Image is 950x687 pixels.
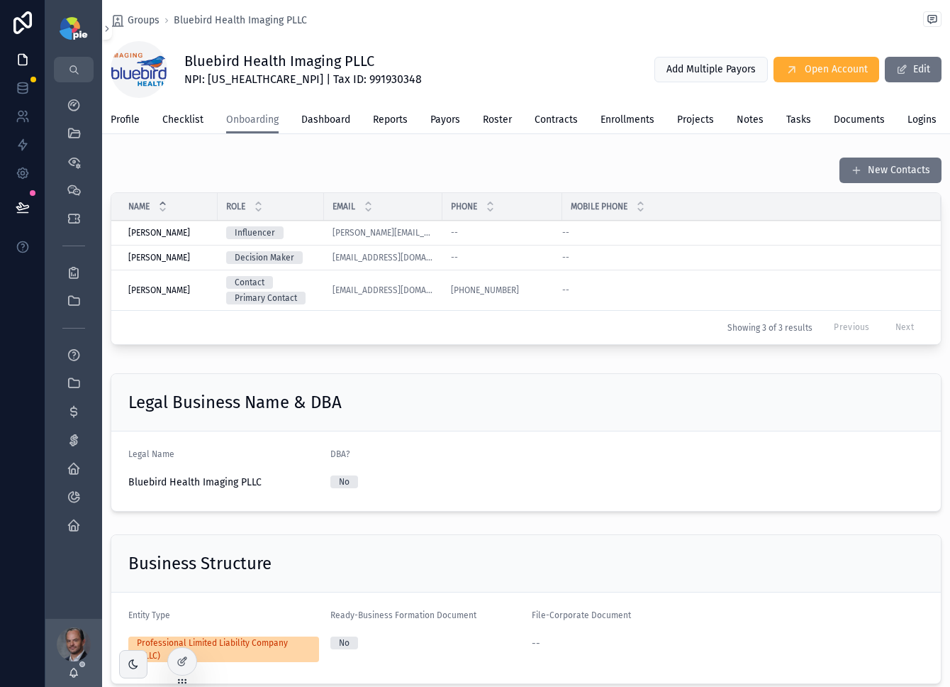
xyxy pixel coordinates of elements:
span: Phone [451,201,477,212]
button: Open Account [773,57,879,82]
span: -- [562,252,569,263]
span: Notes [737,113,764,127]
a: Tasks [786,107,811,136]
a: Decision Maker [226,251,315,264]
a: Influencer [226,226,315,239]
a: [PERSON_NAME] [128,252,209,263]
a: Notes [737,107,764,136]
span: NPI: [US_HEALTHCARE_NPI] | Tax ID: 991930348 [184,71,422,88]
a: Projects [677,107,714,136]
a: Onboarding [226,107,279,134]
a: Payors [430,107,460,136]
span: [PERSON_NAME] [128,227,190,238]
span: Checklist [162,113,203,127]
a: [PERSON_NAME][EMAIL_ADDRESS][DOMAIN_NAME] [332,227,434,238]
span: Logins [907,113,937,127]
a: Documents [834,107,885,136]
span: Dashboard [301,113,350,127]
span: Enrollments [600,113,654,127]
span: Mobile Phone [571,201,627,212]
span: -- [451,252,458,263]
span: Add Multiple Payors [666,62,756,77]
span: -- [451,227,458,238]
span: Tasks [786,113,811,127]
a: [PHONE_NUMBER] [451,285,554,296]
span: [PERSON_NAME] [128,285,190,296]
a: Checklist [162,107,203,136]
h2: Business Structure [128,552,272,575]
span: Entity Type [128,610,170,620]
a: [EMAIL_ADDRESS][DOMAIN_NAME] [332,252,434,263]
a: Enrollments [600,107,654,136]
button: Add Multiple Payors [654,57,768,82]
a: ContactPrimary Contact [226,276,315,304]
a: Groups [111,13,160,28]
span: Ready-Business Formation Document [330,610,476,620]
span: Groups [128,13,160,28]
div: Primary Contact [235,292,297,304]
button: New Contacts [839,158,941,183]
span: [PERSON_NAME] [128,252,190,263]
h1: Bluebird Health Imaging PLLC [184,51,422,71]
div: Decision Maker [235,251,294,264]
div: No [339,476,350,488]
span: Reports [373,113,408,127]
a: [EMAIL_ADDRESS][DOMAIN_NAME] [332,285,434,296]
a: Dashboard [301,107,350,136]
span: -- [562,227,569,238]
span: Profile [111,113,140,127]
span: Legal Name [128,449,174,459]
span: Bluebird Health Imaging PLLC [128,476,319,490]
span: Role [226,201,245,212]
a: Logins [907,107,937,136]
a: [PHONE_NUMBER] [451,285,519,296]
span: Payors [430,113,460,127]
span: -- [532,637,540,651]
a: Roster [483,107,512,136]
span: Open Account [805,62,868,77]
span: File-Corporate Document [532,610,631,620]
span: Roster [483,113,512,127]
span: Email [332,201,355,212]
a: -- [562,252,924,263]
span: Onboarding [226,113,279,127]
span: Name [128,201,150,212]
span: DBA? [330,449,350,459]
a: Reports [373,107,408,136]
a: -- [562,285,924,296]
a: Profile [111,107,140,136]
a: [PERSON_NAME] [128,227,209,238]
button: Edit [885,57,941,82]
h2: Legal Business Name & DBA [128,391,342,414]
a: Contracts [535,107,578,136]
a: -- [562,227,924,238]
span: -- [562,285,569,296]
a: -- [451,252,554,263]
div: scrollable content [45,82,102,556]
a: -- [451,227,554,238]
a: [PERSON_NAME] [128,285,209,296]
span: Projects [677,113,714,127]
span: Contracts [535,113,578,127]
span: Showing 3 of 3 results [727,322,812,334]
div: Contact [235,276,264,289]
img: App logo [60,17,87,40]
div: Influencer [235,226,275,239]
span: Documents [834,113,885,127]
a: Bluebird Health Imaging PLLC [174,13,307,28]
div: Professional Limited Liability Company (PLLC) [137,637,311,662]
div: No [339,637,350,649]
